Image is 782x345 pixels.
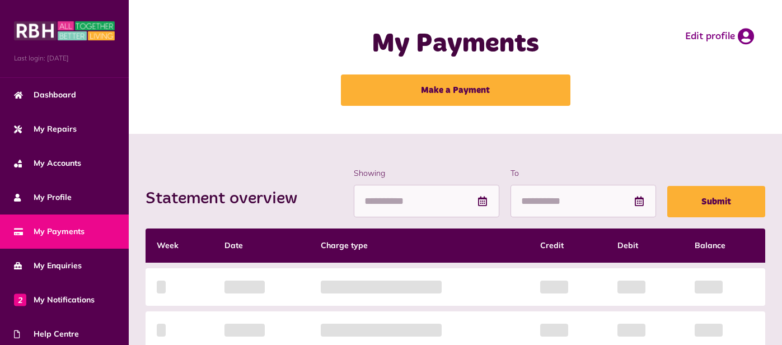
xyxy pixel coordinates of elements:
h1: My Payments [303,28,608,60]
span: My Notifications [14,294,95,306]
img: MyRBH [14,20,115,42]
span: Dashboard [14,89,76,101]
span: Help Centre [14,328,79,340]
span: My Payments [14,226,85,237]
span: 2 [14,293,26,306]
a: Edit profile [685,28,754,45]
span: My Enquiries [14,260,82,272]
span: My Profile [14,192,72,203]
span: My Accounts [14,157,81,169]
a: Make a Payment [341,74,570,106]
span: My Repairs [14,123,77,135]
span: Last login: [DATE] [14,53,115,63]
